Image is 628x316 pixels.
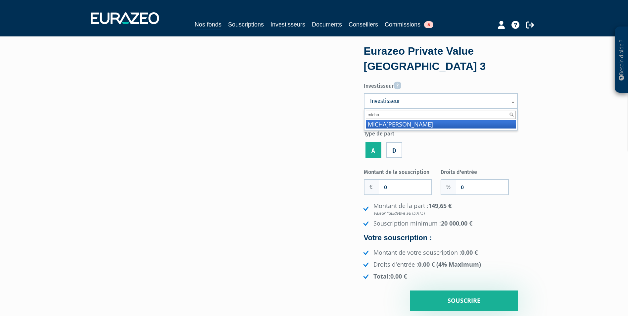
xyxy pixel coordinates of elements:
[349,20,378,29] a: Conseillers
[441,166,518,176] label: Droits d'entrée
[195,20,221,30] a: Nos fonds
[362,260,518,269] li: Droits d'entrée :
[362,219,518,228] li: Souscription minimum :
[618,30,625,90] p: Besoin d'aide ?
[385,20,433,29] a: Commissions5
[368,120,386,128] em: MICHA
[91,12,159,24] img: 1732889491-logotype_eurazeo_blanc_rvb.png
[364,166,441,176] label: Montant de la souscription
[364,234,518,242] h4: Votre souscription :
[456,180,508,194] input: Frais d'entrée
[373,210,518,216] em: Valeur liquidative au [DATE]
[228,20,264,29] a: Souscriptions
[365,142,381,158] label: A
[379,180,431,194] input: Montant de la souscription souhaité
[362,272,518,281] li: :
[370,97,503,105] span: Investisseur
[364,44,518,74] div: Eurazeo Private Value [GEOGRAPHIC_DATA] 3
[373,272,389,280] strong: Total
[366,120,516,129] li: [PERSON_NAME]
[461,248,478,256] strong: 0,00 €
[312,20,342,29] a: Documents
[111,46,345,178] iframe: YouTube video player
[390,272,407,280] strong: 0,00 €
[270,20,305,29] a: Investisseurs
[362,202,518,216] li: Montant de la part :
[364,79,518,90] label: Investisseur
[364,128,518,138] label: Type de part
[441,219,472,227] strong: 20 000,00 €
[386,142,402,158] label: D
[410,290,518,311] input: Souscrire
[424,21,433,28] span: 5
[373,202,518,216] strong: 149,65 €
[418,260,481,268] strong: 0,00 € (4% Maximum)
[362,248,518,257] li: Montant de votre souscription :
